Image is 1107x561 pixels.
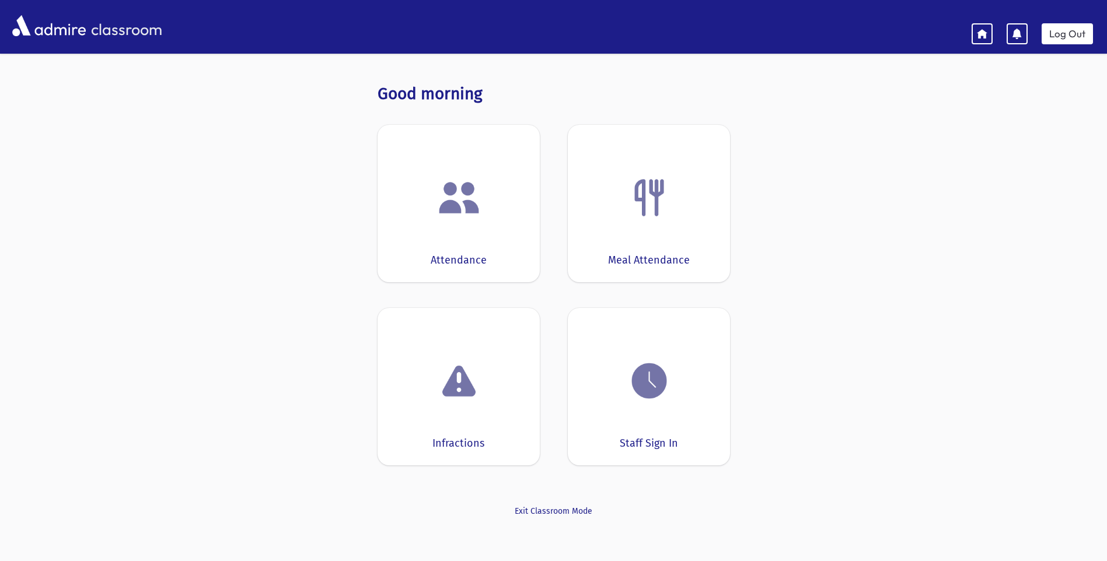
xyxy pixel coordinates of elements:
[378,505,730,517] a: Exit Classroom Mode
[437,361,481,405] img: exclamation.png
[89,10,162,41] span: classroom
[620,436,678,451] div: Staff Sign In
[378,84,730,104] h3: Good morning
[432,436,484,451] div: Infractions
[1042,23,1093,44] a: Log Out
[9,12,89,39] img: AdmirePro
[431,253,487,268] div: Attendance
[627,359,672,403] img: clock.png
[437,176,481,220] img: users.png
[627,176,672,220] img: Fork.png
[608,253,690,268] div: Meal Attendance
